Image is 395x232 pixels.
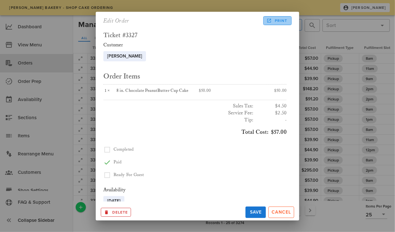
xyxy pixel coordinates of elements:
[101,208,131,217] button: Archive this Record?
[116,88,191,94] div: 8 in. Chocolate PeanutButter Cup Cake
[114,172,144,178] span: Ready For Guest
[256,103,287,110] h3: $4.50
[103,88,116,94] div: ×
[114,160,121,165] span: Paid
[103,117,253,124] h3: Tip:
[107,196,121,206] span: [DATE]
[256,117,287,124] h3: -
[268,207,294,218] button: Cancel
[103,16,129,26] h2: Edit Order
[103,72,287,82] h2: Order Items
[114,147,134,152] span: Completed
[256,110,287,117] h3: $2.50
[195,85,241,98] div: $50.00
[267,18,287,24] span: Print
[246,207,266,218] button: Save
[103,32,287,39] h2: Ticket #3327
[103,129,287,136] h3: $57.00
[103,42,287,49] div: Customer
[241,129,268,136] span: Total Cost:
[263,16,292,25] a: Print
[103,110,253,117] h3: Service Fee:
[103,88,107,93] span: 1
[271,209,291,215] span: Cancel
[248,209,263,215] span: Save
[104,209,128,215] span: Delete
[107,51,142,61] span: [PERSON_NAME]
[103,187,287,194] div: Availability
[241,85,287,98] div: $50.00
[103,103,253,110] h3: Sales Tax:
